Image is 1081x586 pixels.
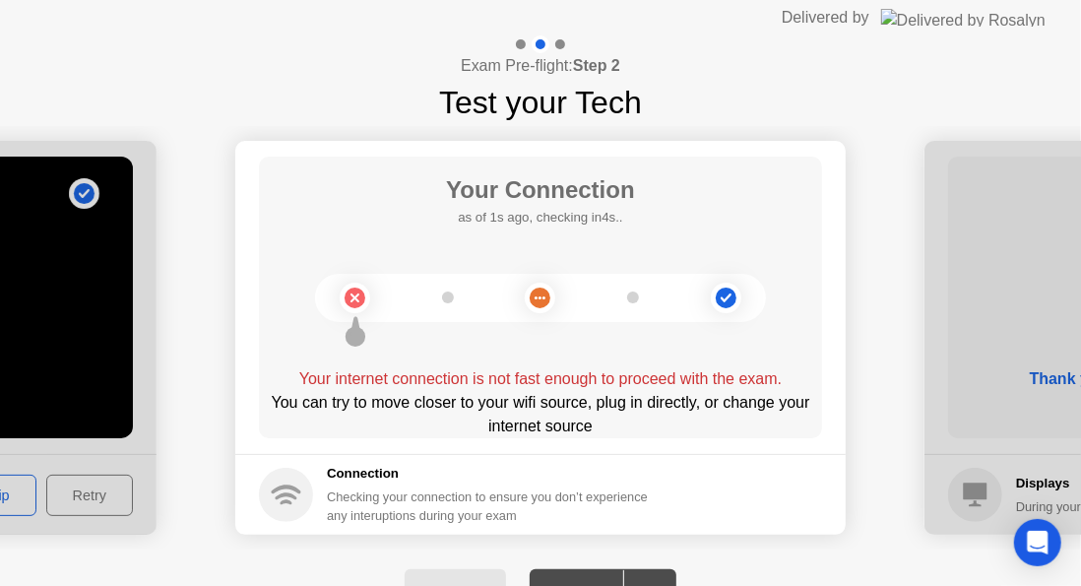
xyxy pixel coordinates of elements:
div: Open Intercom Messenger [1014,519,1061,566]
h4: Exam Pre-flight: [461,54,620,78]
div: You can try to move closer to your wifi source, plug in directly, or change your internet source [259,391,822,438]
div: Checking your connection to ensure you don’t experience any interuptions during your exam [327,488,660,525]
h1: Your Connection [446,172,635,208]
h1: Test your Tech [439,79,642,126]
div: Your internet connection is not fast enough to proceed with the exam. [259,367,822,391]
div: Delivered by [782,6,869,30]
h5: Connection [327,464,660,484]
img: Delivered by Rosalyn [881,9,1046,27]
h5: as of 1s ago, checking in4s.. [446,208,635,228]
b: Step 2 [573,57,620,74]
